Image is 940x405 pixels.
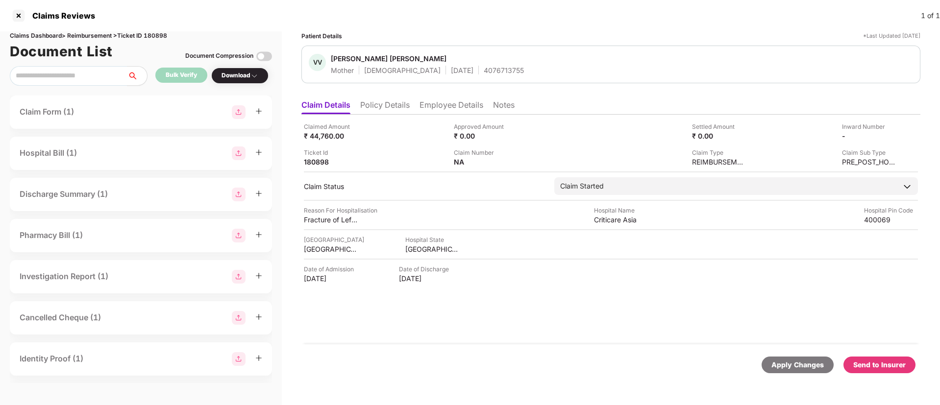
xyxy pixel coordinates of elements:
div: 400069 [864,215,918,224]
div: - [842,131,896,141]
img: svg+xml;base64,PHN2ZyBpZD0iR3JvdXBfMjg4MTMiIGRhdGEtbmFtZT0iR3JvdXAgMjg4MTMiIHhtbG5zPSJodHRwOi8vd3... [232,146,246,160]
div: Pharmacy Bill (1) [20,229,83,241]
div: Identity Proof (1) [20,353,83,365]
div: Hospital Name [594,206,648,215]
span: plus [255,272,262,279]
div: Claim Form (1) [20,106,74,118]
div: Claims Dashboard > Reimbursement > Ticket ID 180898 [10,31,272,41]
div: Reason For Hospitalisation [304,206,377,215]
div: [GEOGRAPHIC_DATA] [405,244,459,254]
div: NA [454,157,508,167]
div: [GEOGRAPHIC_DATA] [304,235,364,244]
img: svg+xml;base64,PHN2ZyBpZD0iR3JvdXBfMjg4MTMiIGRhdGEtbmFtZT0iR3JvdXAgMjg4MTMiIHhtbG5zPSJodHRwOi8vd3... [232,188,246,201]
div: Ticket Id [304,148,358,157]
div: Fracture of Left [MEDICAL_DATA] initidal encounter for closed fracture [304,215,358,224]
div: *Last Updated [DATE] [863,31,920,41]
div: Apply Changes [771,359,824,370]
div: 180898 [304,157,358,167]
div: Claim Status [304,182,544,191]
img: svg+xml;base64,PHN2ZyBpZD0iRHJvcGRvd24tMzJ4MzIiIHhtbG5zPSJodHRwOi8vd3d3LnczLm9yZy8yMDAwL3N2ZyIgd2... [250,72,258,80]
div: [PERSON_NAME] [PERSON_NAME] [331,54,446,63]
img: svg+xml;base64,PHN2ZyBpZD0iR3JvdXBfMjg4MTMiIGRhdGEtbmFtZT0iR3JvdXAgMjg4MTMiIHhtbG5zPSJodHRwOi8vd3... [232,229,246,242]
div: PRE_POST_HOSPITALIZATION_REIMBURSEMENT [842,157,896,167]
div: Claim Sub Type [842,148,896,157]
div: VV [309,54,326,71]
div: Claim Type [692,148,746,157]
div: Claim Started [560,181,604,191]
li: Policy Details [360,100,410,114]
li: Claim Details [301,100,350,114]
div: 4076713755 [484,66,524,75]
div: REIMBURSEMENT [692,157,746,167]
div: [DATE] [304,274,358,283]
div: Bulk Verify [166,71,197,80]
span: plus [255,355,262,361]
span: plus [255,231,262,238]
div: Cancelled Cheque (1) [20,311,101,324]
div: Document Compression [185,51,253,61]
img: svg+xml;base64,PHN2ZyBpZD0iR3JvdXBfMjg4MTMiIGRhdGEtbmFtZT0iR3JvdXAgMjg4MTMiIHhtbG5zPSJodHRwOi8vd3... [232,270,246,284]
div: Claims Reviews [26,11,95,21]
li: Employee Details [420,100,483,114]
div: Criticare Asia [594,215,648,224]
li: Notes [493,100,515,114]
span: plus [255,313,262,320]
div: Investigation Report (1) [20,270,108,283]
button: search [127,66,148,86]
div: [DEMOGRAPHIC_DATA] [364,66,441,75]
div: Patient Details [301,31,342,41]
div: [GEOGRAPHIC_DATA] [304,244,358,254]
div: Hospital Bill (1) [20,147,77,159]
div: Claim Number [454,148,508,157]
h1: Document List [10,41,113,62]
div: Date of Discharge [399,264,453,274]
img: svg+xml;base64,PHN2ZyBpZD0iR3JvdXBfMjg4MTMiIGRhdGEtbmFtZT0iR3JvdXAgMjg4MTMiIHhtbG5zPSJodHRwOi8vd3... [232,352,246,366]
div: Send to Insurer [853,359,906,370]
div: Mother [331,66,354,75]
div: Hospital State [405,235,459,244]
img: svg+xml;base64,PHN2ZyBpZD0iR3JvdXBfMjg4MTMiIGRhdGEtbmFtZT0iR3JvdXAgMjg4MTMiIHhtbG5zPSJodHRwOi8vd3... [232,311,246,325]
div: Hospital Pin Code [864,206,918,215]
img: svg+xml;base64,PHN2ZyBpZD0iVG9nZ2xlLTMyeDMyIiB4bWxucz0iaHR0cDovL3d3dy53My5vcmcvMjAwMC9zdmciIHdpZH... [256,48,272,64]
img: downArrowIcon [902,182,912,191]
div: Download [222,71,258,80]
img: svg+xml;base64,PHN2ZyBpZD0iR3JvdXBfMjg4MTMiIGRhdGEtbmFtZT0iR3JvdXAgMjg4MTMiIHhtbG5zPSJodHRwOi8vd3... [232,105,246,119]
div: ₹ 44,760.00 [304,131,358,141]
span: plus [255,190,262,197]
div: Settled Amount [692,122,746,131]
div: ₹ 0.00 [454,131,508,141]
div: Inward Number [842,122,896,131]
div: Approved Amount [454,122,508,131]
div: Date of Admission [304,264,358,274]
span: plus [255,149,262,156]
div: Discharge Summary (1) [20,188,108,200]
div: [DATE] [451,66,473,75]
span: search [127,72,147,80]
div: [DATE] [399,274,453,283]
div: Claimed Amount [304,122,358,131]
div: 1 of 1 [921,10,940,21]
span: plus [255,108,262,115]
div: ₹ 0.00 [692,131,746,141]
